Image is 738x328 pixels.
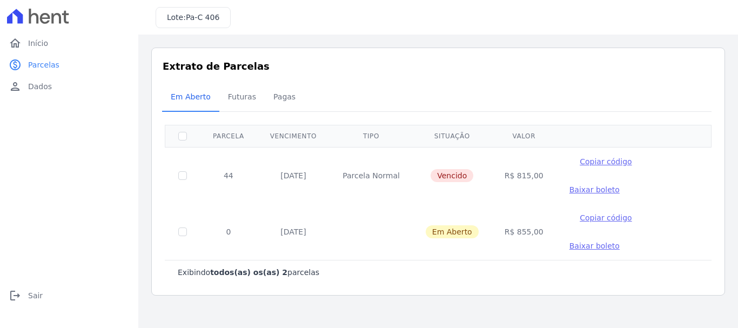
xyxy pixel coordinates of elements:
td: 0 [200,204,257,260]
a: homeInício [4,32,134,54]
h3: Extrato de Parcelas [163,59,714,73]
i: person [9,80,22,93]
a: personDados [4,76,134,97]
span: Baixar boleto [569,242,620,250]
td: Parcela Normal [330,147,413,204]
span: Copiar código [580,157,632,166]
h3: Lote: [167,12,219,23]
p: Exibindo parcelas [178,267,319,278]
td: [DATE] [257,147,330,204]
span: Futuras [222,86,263,108]
th: Situação [413,125,492,147]
th: Valor [492,125,556,147]
span: Copiar código [580,213,632,222]
b: todos(as) os(as) 2 [210,268,287,277]
a: Baixar boleto [569,184,620,195]
span: Pa-C 406 [186,13,219,22]
a: Em Aberto [162,84,219,112]
a: Baixar boleto [569,240,620,251]
td: [DATE] [257,204,330,260]
th: Tipo [330,125,413,147]
span: Início [28,38,48,49]
span: Em Aberto [164,86,217,108]
span: Em Aberto [426,225,479,238]
a: Futuras [219,84,265,112]
span: Parcelas [28,59,59,70]
span: Vencido [431,169,473,182]
button: Copiar código [569,156,642,167]
i: home [9,37,22,50]
i: logout [9,289,22,302]
a: logoutSair [4,285,134,306]
a: Pagas [265,84,304,112]
td: R$ 855,00 [492,204,556,260]
button: Copiar código [569,212,642,223]
span: Sair [28,290,43,301]
span: Pagas [267,86,302,108]
i: paid [9,58,22,71]
a: paidParcelas [4,54,134,76]
td: 44 [200,147,257,204]
th: Vencimento [257,125,330,147]
span: Baixar boleto [569,185,620,194]
th: Parcela [200,125,257,147]
td: R$ 815,00 [492,147,556,204]
span: Dados [28,81,52,92]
